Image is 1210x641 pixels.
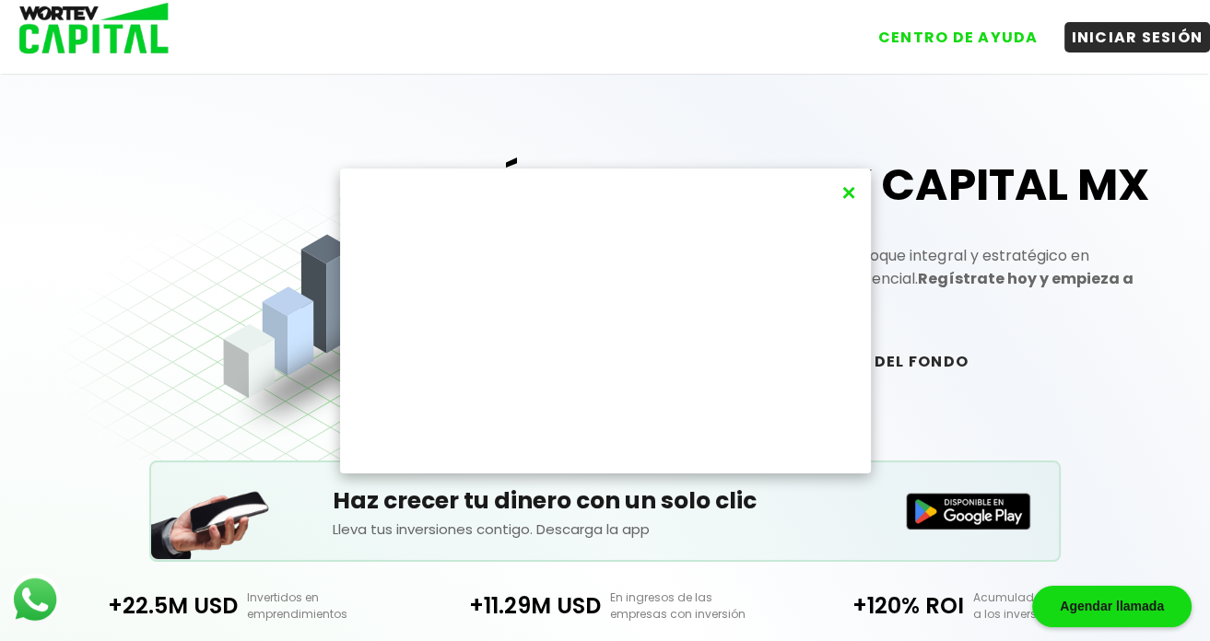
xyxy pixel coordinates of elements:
[1032,586,1192,627] div: Agendar llamada
[871,22,1046,52] button: CENTRO DE AYUDA
[9,574,61,625] img: logos_whatsapp-icon.242b2217.svg
[347,176,863,466] iframe: YouTube video player
[852,8,1046,52] a: CENTRO DE AYUDA
[836,178,861,208] button: ×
